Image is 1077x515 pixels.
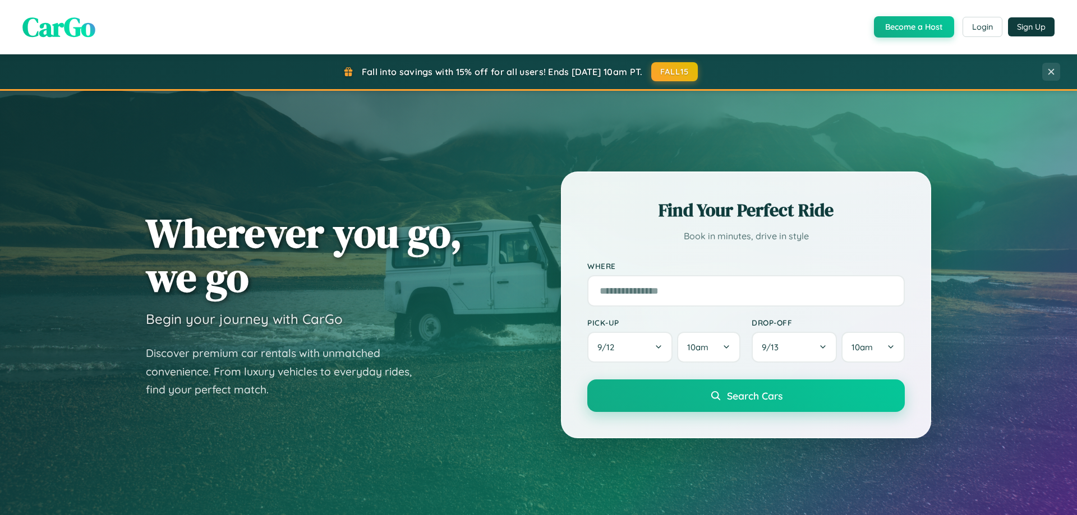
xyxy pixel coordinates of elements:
[874,16,954,38] button: Become a Host
[841,332,905,363] button: 10am
[651,62,698,81] button: FALL15
[22,8,95,45] span: CarGo
[597,342,620,352] span: 9 / 12
[587,318,740,327] label: Pick-up
[362,66,643,77] span: Fall into savings with 15% off for all users! Ends [DATE] 10am PT.
[727,389,783,402] span: Search Cars
[762,342,784,352] span: 9 / 13
[587,332,673,363] button: 9/12
[752,332,837,363] button: 9/13
[852,342,873,352] span: 10am
[587,198,905,222] h2: Find Your Perfect Ride
[1008,17,1055,36] button: Sign Up
[587,261,905,271] label: Where
[677,332,740,363] button: 10am
[146,344,426,399] p: Discover premium car rentals with unmatched convenience. From luxury vehicles to everyday rides, ...
[752,318,905,327] label: Drop-off
[146,211,462,299] h1: Wherever you go, we go
[963,17,1002,37] button: Login
[687,342,708,352] span: 10am
[587,228,905,244] p: Book in minutes, drive in style
[587,379,905,412] button: Search Cars
[146,310,343,327] h3: Begin your journey with CarGo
